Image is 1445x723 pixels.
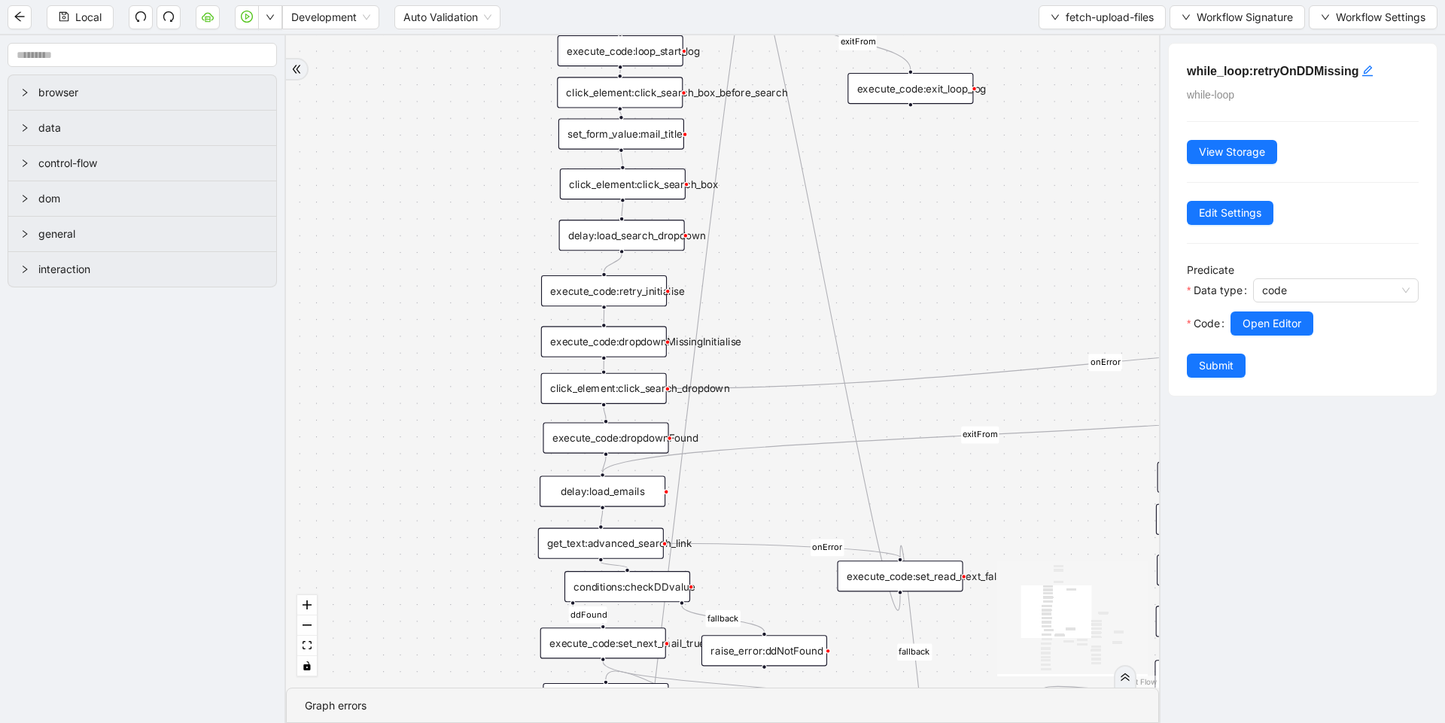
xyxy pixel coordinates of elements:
[38,155,264,172] span: control-flow
[1154,660,1280,691] div: delay:afterSearchInput
[1199,205,1261,221] span: Edit Settings
[1194,282,1243,299] span: Data type
[14,11,26,23] span: arrow-left
[129,5,153,29] button: undo
[235,5,259,29] button: play-circle
[1039,5,1166,29] button: downfetch-upload-files
[558,118,684,149] div: set_form_value:mail_title
[620,111,622,115] g: Edge from click_element:click_search_box_before_search to set_form_value:mail_title
[1243,315,1301,332] span: Open Editor
[8,75,276,110] div: browser
[20,123,29,132] span: right
[1187,62,1419,81] h5: while_loop:retryOnDDMissing
[543,422,668,453] div: execute_code:dropdownFound
[305,697,1140,714] div: Graph errors
[805,14,910,69] g: Edge from while_loop:box_update_mails to execute_code:exit_loop_log
[297,636,317,656] button: fit view
[1156,606,1282,636] div: set_form_value:mail_title_retry
[900,117,921,138] span: plus-circle
[75,9,102,26] span: Local
[540,475,665,506] div: delay:load_emails
[241,11,253,23] span: play-circle
[558,35,683,66] div: execute_code:loop_start_log
[847,73,973,104] div: execute_code:exit_loop_log
[559,220,685,251] div: delay:load_search_dropdown
[560,169,686,199] div: click_element:click_search_box
[38,226,264,242] span: general
[1187,89,1234,101] span: while-loop
[837,560,963,591] div: execute_code:set_read_next_false
[557,77,683,108] div: click_element:click_search_box_before_search
[20,194,29,203] span: right
[564,571,690,602] div: conditions:checkDDvalue
[20,265,29,274] span: right
[1118,677,1157,686] a: React Flow attribution
[1199,144,1265,160] span: View Storage
[202,11,214,23] span: cloud-server
[1231,311,1313,336] button: Open Editor
[604,254,622,272] g: Edge from delay:load_search_dropdown to execute_code:retry_initialise
[1051,13,1060,22] span: down
[604,407,606,419] g: Edge from click_element:click_search_dropdown to execute_code:dropdownFound
[266,13,275,22] span: down
[38,190,264,207] span: dom
[297,595,317,615] button: zoom in
[541,373,667,404] div: click_element:click_search_dropdown
[1157,554,1282,585] div: delay:clearSearchDelay
[603,457,606,472] g: Edge from execute_code:dropdownFound to delay:load_emails
[1187,354,1246,378] button: Submit
[1187,201,1273,225] button: Edit Settings
[157,5,181,29] button: redo
[1361,62,1374,80] div: click to edit id
[1194,315,1220,332] span: Code
[1262,279,1410,302] span: code
[59,11,69,22] span: save
[543,683,668,714] div: click_element:first_email_result
[20,229,29,238] span: right
[1120,672,1130,682] span: double-right
[847,73,973,104] div: execute_code:exit_loop_logplus-circle
[1187,263,1234,276] label: Predicate
[1043,686,1218,697] g: Edge from delay:afterSearchInput to set_form_value:mail_title_retry__0
[291,6,370,29] span: Development
[258,5,282,29] button: down
[1182,13,1191,22] span: down
[621,153,622,165] g: Edge from set_form_value:mail_title to click_element:click_search_box
[701,635,827,666] div: raise_error:ddNotFoundplus-circle
[1361,65,1374,77] span: edit
[1156,504,1282,535] div: click_element:clearSearch
[1187,140,1277,164] button: View Storage
[47,5,114,29] button: saveLocal
[403,6,491,29] span: Auto Validation
[1158,462,1283,493] div: execute_code:retry_increment
[1199,357,1234,374] span: Submit
[670,351,1303,388] g: Edge from click_element:click_search_dropdown to while_loop:retryOnDDMissing
[541,327,667,357] div: execute_code:dropdownMissingInitialise
[540,627,666,658] div: execute_code:set_next_mail_true
[297,615,317,636] button: zoom out
[38,120,264,136] span: data
[291,64,302,74] span: double-right
[38,261,264,278] span: interaction
[163,11,175,23] span: redo
[682,606,765,632] g: Edge from conditions:checkDDvalue to raise_error:ddNotFound
[8,252,276,287] div: interaction
[1170,5,1305,29] button: downWorkflow Signature
[569,606,607,624] g: Edge from conditions:checkDDvalue to execute_code:set_next_mail_true
[20,88,29,97] span: right
[8,146,276,181] div: control-flow
[8,181,276,216] div: dom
